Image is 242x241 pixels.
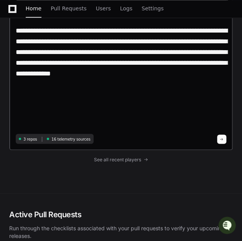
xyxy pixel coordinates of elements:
img: PlayerZero [8,8,23,23]
h2: Active Pull Requests [9,209,233,220]
a: See all recent players [9,156,233,162]
a: Powered byPylon [54,80,93,86]
span: Pull Requests [51,6,86,11]
span: Users [96,6,111,11]
span: See all recent players [94,156,141,162]
span: Home [26,6,41,11]
div: Start new chat [26,57,126,65]
div: Welcome [8,31,140,43]
span: Pylon [76,80,93,86]
p: Run through the checklists associated with your pull requests to verify your upcoming releases. [9,224,233,239]
button: Start new chat [130,59,140,69]
img: 1756235613930-3d25f9e4-fa56-45dd-b3ad-e072dfbd1548 [8,57,21,71]
div: We're offline, but we'll be back soon! [26,65,111,71]
span: Settings [142,6,163,11]
span: Logs [120,6,132,11]
span: 16 telemetry sources [51,136,90,142]
span: 3 repos [23,136,37,142]
iframe: Open customer support [217,216,238,236]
